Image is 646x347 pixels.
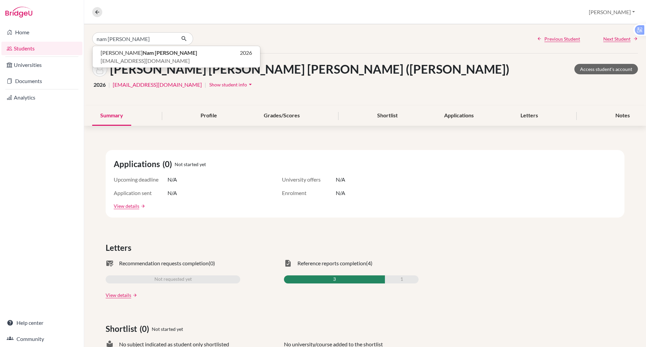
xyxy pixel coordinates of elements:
[336,176,345,184] span: N/A
[139,204,145,208] a: arrow_forward
[209,259,215,267] span: (0)
[603,35,631,42] span: Next Student
[110,62,509,76] h1: [PERSON_NAME] [PERSON_NAME] [PERSON_NAME] ([PERSON_NAME])
[297,259,366,267] span: Reference reports completion
[168,176,177,184] span: N/A
[92,32,176,45] input: Find student by name...
[209,79,254,90] button: Show student infoarrow_drop_down
[1,58,82,72] a: Universities
[92,62,107,77] img: Manuel Yoshio (Yoshi) Yamada Cadena's avatar
[106,242,134,254] span: Letters
[205,81,206,89] span: |
[333,275,336,283] span: 3
[154,275,192,283] span: Not requested yet
[282,189,336,197] span: Enrolment
[607,106,638,126] div: Notes
[544,35,580,42] span: Previous Student
[114,176,168,184] span: Upcoming deadline
[113,81,202,89] a: [EMAIL_ADDRESS][DOMAIN_NAME]
[152,325,183,333] span: Not started yet
[574,64,638,74] a: Access student's account
[114,202,139,209] a: View details
[93,46,260,68] button: [PERSON_NAME]Nam [PERSON_NAME]2026[EMAIL_ADDRESS][DOMAIN_NAME]
[140,323,152,335] span: (0)
[192,106,225,126] div: Profile
[1,74,82,88] a: Documents
[240,49,252,57] span: 2026
[106,323,140,335] span: Shortlist
[5,7,32,17] img: Bridge-U
[114,158,163,170] span: Applications
[284,259,292,267] span: task
[256,106,308,126] div: Grades/Scores
[143,49,197,56] b: Nam [PERSON_NAME]
[512,106,546,126] div: Letters
[106,259,114,267] span: mark_email_read
[92,106,131,126] div: Summary
[1,42,82,55] a: Students
[114,189,168,197] span: Application sent
[163,158,175,170] span: (0)
[369,106,406,126] div: Shortlist
[282,176,336,184] span: University offers
[247,81,254,88] i: arrow_drop_down
[119,259,209,267] span: Recommendation requests completion
[101,57,190,65] span: [EMAIL_ADDRESS][DOMAIN_NAME]
[1,332,82,346] a: Community
[131,293,137,298] a: arrow_forward
[366,259,372,267] span: (4)
[1,26,82,39] a: Home
[94,81,106,89] span: 2026
[586,6,638,18] button: [PERSON_NAME]
[537,35,580,42] a: Previous Student
[603,35,638,42] a: Next Student
[1,316,82,330] a: Help center
[400,275,403,283] span: 1
[1,91,82,104] a: Analytics
[168,189,177,197] span: N/A
[436,106,482,126] div: Applications
[336,189,345,197] span: N/A
[106,292,131,299] a: View details
[209,82,247,87] span: Show student info
[101,49,197,57] span: [PERSON_NAME]
[108,81,110,89] span: |
[175,161,206,168] span: Not started yet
